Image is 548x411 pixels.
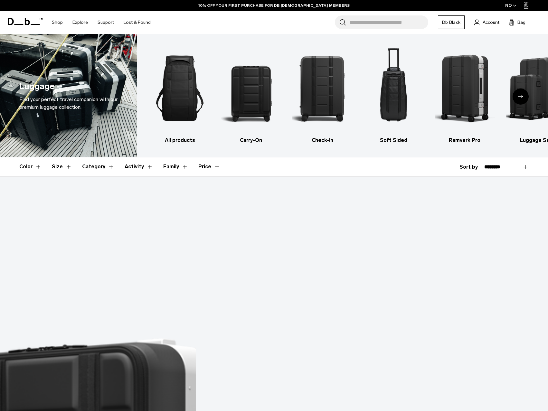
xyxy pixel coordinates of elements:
[435,43,495,144] li: 5 / 6
[198,157,220,176] button: Toggle Price
[438,15,465,29] a: Db Black
[292,43,352,144] li: 3 / 6
[52,157,72,176] button: Toggle Filter
[364,136,423,144] h3: Soft Sided
[292,43,352,144] a: Db Check-In
[221,43,281,144] li: 2 / 6
[98,11,114,34] a: Support
[483,19,499,26] span: Account
[513,89,529,105] div: Next slide
[19,80,54,93] h1: Luggage
[474,18,499,26] a: Account
[292,136,352,144] h3: Check-In
[509,18,525,26] button: Bag
[221,43,281,133] img: Db
[150,43,210,144] a: Db All products
[163,157,188,176] button: Toggle Filter
[82,157,114,176] button: Toggle Filter
[221,136,281,144] h3: Carry-On
[435,43,495,144] a: Db Ramverk Pro
[364,43,423,144] a: Db Soft Sided
[364,43,423,144] li: 4 / 6
[198,3,350,8] a: 10% OFF YOUR FIRST PURCHASE FOR DB [DEMOGRAPHIC_DATA] MEMBERS
[19,96,118,110] span: Find your perfect travel companion with our premium luggage collection.
[150,43,210,133] img: Db
[47,11,156,34] nav: Main Navigation
[150,136,210,144] h3: All products
[124,11,151,34] a: Lost & Found
[517,19,525,26] span: Bag
[19,157,42,176] button: Toggle Filter
[435,136,495,144] h3: Ramverk Pro
[292,43,352,133] img: Db
[72,11,88,34] a: Explore
[364,43,423,133] img: Db
[52,11,63,34] a: Shop
[150,43,210,144] li: 1 / 6
[221,43,281,144] a: Db Carry-On
[125,157,153,176] button: Toggle Filter
[435,43,495,133] img: Db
